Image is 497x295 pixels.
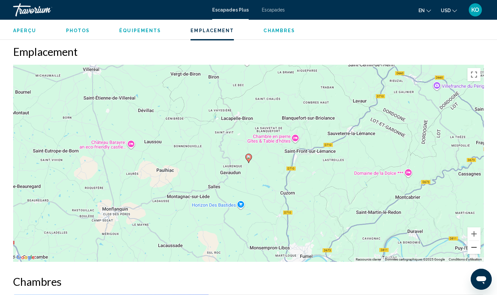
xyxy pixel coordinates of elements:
[471,269,492,290] iframe: Bouton de lancement de la fenêtre de messagerie
[467,68,481,81] button: Passer en plein écran
[385,258,445,261] span: Données cartographiques ©2025 Google
[119,28,161,34] button: Équipements
[262,7,285,12] a: Escapades
[15,253,36,262] img: Google (en anglais)
[191,28,234,34] button: Emplacement
[66,28,90,34] button: Photos
[13,3,206,16] a: Travorium
[418,8,425,13] span: en
[471,7,479,13] span: KO
[467,241,481,254] button: Zoom arrière
[449,258,482,261] a: Conditions d’utilisation
[441,8,451,13] span: USD
[467,227,481,240] button: Zoom avant
[212,7,249,12] a: Escapades Plus
[13,28,36,34] button: Aperçu
[418,6,431,15] button: Changer la langue
[13,45,484,58] h2: Emplacement
[356,257,381,262] button: Raccourcis clavier
[15,253,36,262] a: Ouvrir cette zone dans Google Maps (dans une nouvelle fenêtre)
[13,275,484,288] h2: Chambres
[441,6,457,15] button: Changer de devise
[467,3,484,17] button: Menu utilisateur
[263,28,295,34] button: Chambres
